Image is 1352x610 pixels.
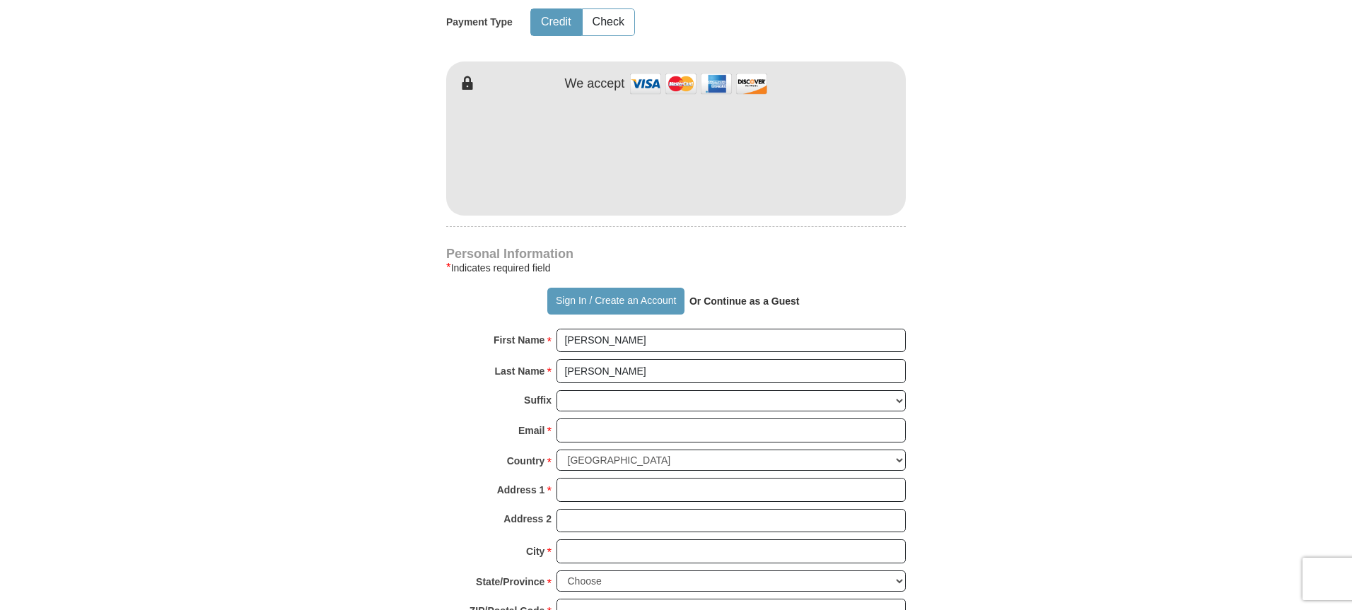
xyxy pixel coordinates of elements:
button: Credit [531,9,581,35]
strong: Address 1 [497,480,545,500]
button: Sign In / Create an Account [547,288,684,315]
strong: Email [518,421,544,440]
strong: Suffix [524,390,552,410]
button: Check [583,9,634,35]
strong: Or Continue as a Guest [689,295,800,307]
h4: Personal Information [446,248,906,259]
strong: Address 2 [503,509,552,529]
strong: Last Name [495,361,545,381]
strong: City [526,541,544,561]
h5: Payment Type [446,16,513,28]
strong: State/Province [476,572,544,592]
img: credit cards accepted [628,69,769,99]
div: Indicates required field [446,259,906,276]
strong: First Name [494,330,544,350]
strong: Country [507,451,545,471]
h4: We accept [565,76,625,92]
